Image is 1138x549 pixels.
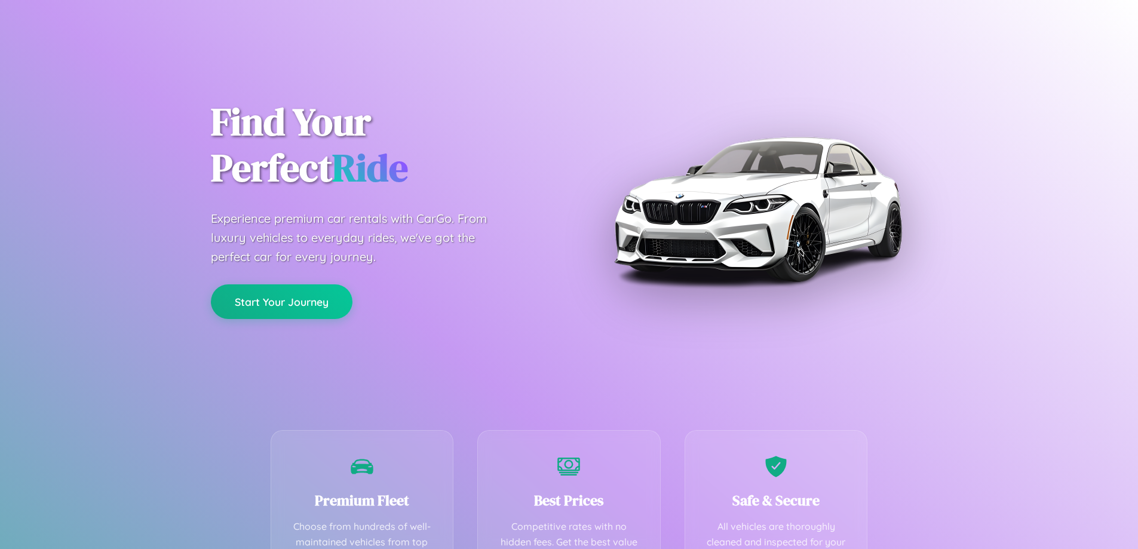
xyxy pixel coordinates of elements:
[289,490,435,510] h3: Premium Fleet
[496,490,642,510] h3: Best Prices
[211,284,352,319] button: Start Your Journey
[211,209,510,266] p: Experience premium car rentals with CarGo. From luxury vehicles to everyday rides, we've got the ...
[211,99,551,191] h1: Find Your Perfect
[703,490,849,510] h3: Safe & Secure
[608,60,907,358] img: Premium BMW car rental vehicle
[332,142,408,194] span: Ride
